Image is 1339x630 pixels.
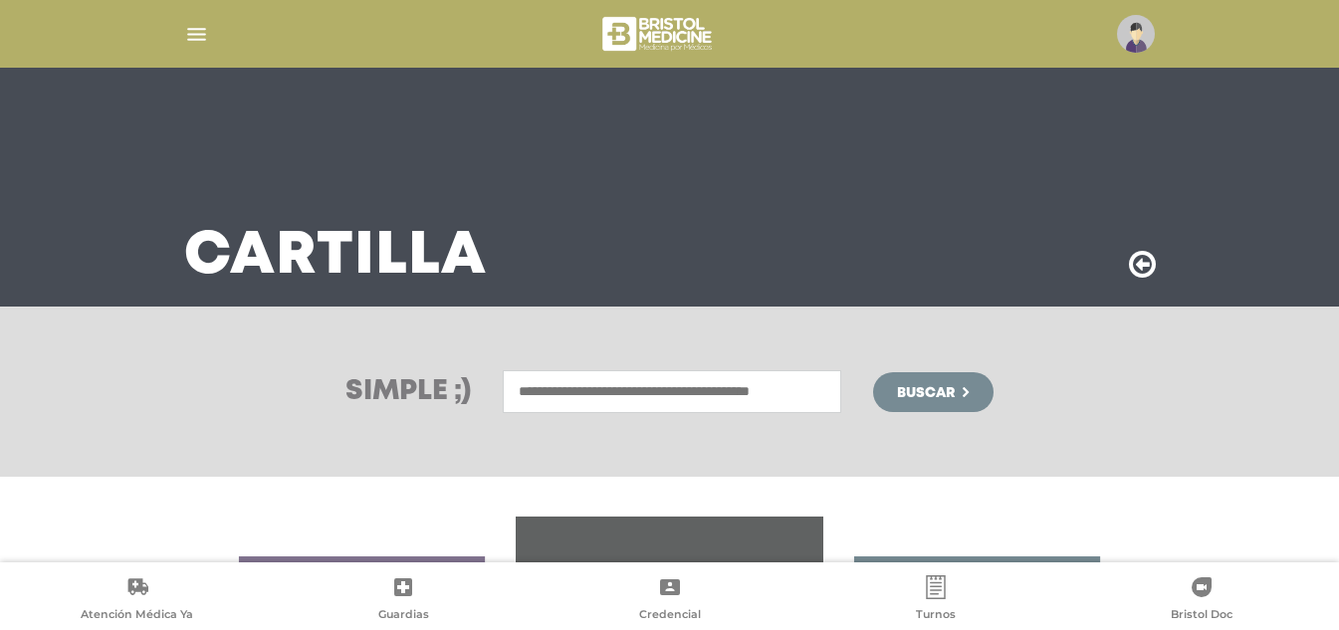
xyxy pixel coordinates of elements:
[81,607,193,625] span: Atención Médica Ya
[802,575,1068,626] a: Turnos
[1171,607,1232,625] span: Bristol Doc
[184,231,487,283] h3: Cartilla
[897,386,955,400] span: Buscar
[4,575,270,626] a: Atención Médica Ya
[537,575,802,626] a: Credencial
[639,607,701,625] span: Credencial
[1117,15,1155,53] img: profile-placeholder.svg
[270,575,536,626] a: Guardias
[599,10,718,58] img: bristol-medicine-blanco.png
[1069,575,1335,626] a: Bristol Doc
[916,607,956,625] span: Turnos
[378,607,429,625] span: Guardias
[873,372,993,412] button: Buscar
[184,22,209,47] img: Cober_menu-lines-white.svg
[345,378,471,406] h3: Simple ;)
